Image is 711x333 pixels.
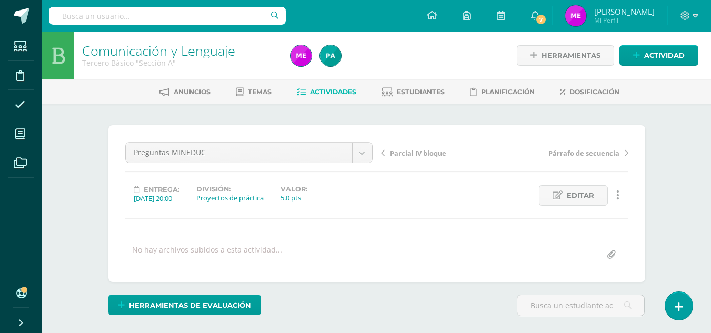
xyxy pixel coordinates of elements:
[390,148,446,158] span: Parcial IV bloque
[82,43,278,58] h1: Comunicación y Lenguaje
[594,6,655,17] span: [PERSON_NAME]
[174,88,211,96] span: Anuncios
[567,186,594,205] span: Editar
[517,45,614,66] a: Herramientas
[569,88,619,96] span: Dosificación
[49,7,286,25] input: Busca un usuario...
[517,295,644,316] input: Busca un estudiante aquí...
[291,45,312,66] img: f0e654219e4525b0f5d703f555697591.png
[644,46,685,65] span: Actividad
[619,45,698,66] a: Actividad
[481,88,535,96] span: Planificación
[132,245,282,265] div: No hay archivos subidos a esta actividad...
[108,295,261,315] a: Herramientas de evaluación
[196,185,264,193] label: División:
[560,84,619,100] a: Dosificación
[505,147,628,158] a: Párrafo de secuencia
[281,185,307,193] label: Valor:
[548,148,619,158] span: Párrafo de secuencia
[535,14,547,25] span: 7
[82,42,235,59] a: Comunicación y Lenguaje
[320,45,341,66] img: 25cbe30f78927f3be28dbebb0b80f141.png
[310,88,356,96] span: Actividades
[397,88,445,96] span: Estudiantes
[470,84,535,100] a: Planificación
[134,194,179,203] div: [DATE] 20:00
[297,84,356,100] a: Actividades
[542,46,600,65] span: Herramientas
[565,5,586,26] img: f0e654219e4525b0f5d703f555697591.png
[82,58,278,68] div: Tercero Básico 'Sección A'
[236,84,272,100] a: Temas
[594,16,655,25] span: Mi Perfil
[196,193,264,203] div: Proyectos de práctica
[129,296,251,315] span: Herramientas de evaluación
[248,88,272,96] span: Temas
[134,143,344,163] span: Preguntas MINEDUC
[126,143,372,163] a: Preguntas MINEDUC
[281,193,307,203] div: 5.0 pts
[381,147,505,158] a: Parcial IV bloque
[159,84,211,100] a: Anuncios
[382,84,445,100] a: Estudiantes
[144,186,179,194] span: Entrega:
